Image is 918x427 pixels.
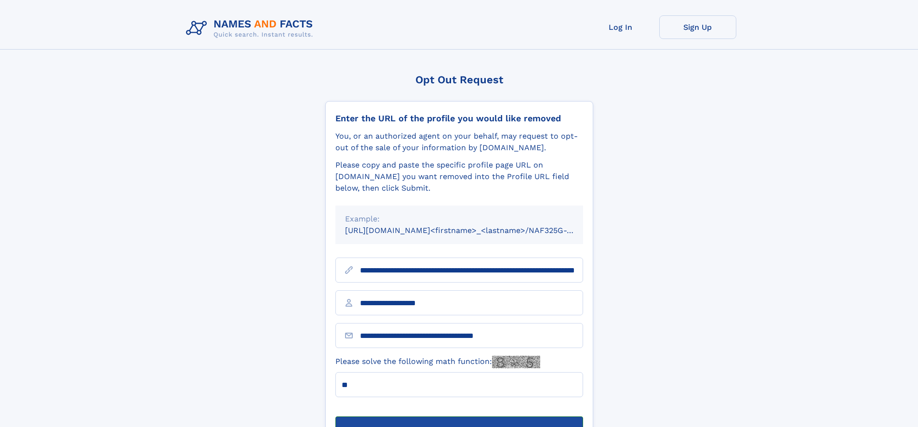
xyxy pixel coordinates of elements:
[182,15,321,41] img: Logo Names and Facts
[335,159,583,194] div: Please copy and paste the specific profile page URL on [DOMAIN_NAME] you want removed into the Pr...
[335,356,540,368] label: Please solve the following math function:
[582,15,659,39] a: Log In
[335,130,583,154] div: You, or an authorized agent on your behalf, may request to opt-out of the sale of your informatio...
[345,213,573,225] div: Example:
[659,15,736,39] a: Sign Up
[345,226,601,235] small: [URL][DOMAIN_NAME]<firstname>_<lastname>/NAF325G-xxxxxxxx
[335,113,583,124] div: Enter the URL of the profile you would like removed
[325,74,593,86] div: Opt Out Request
